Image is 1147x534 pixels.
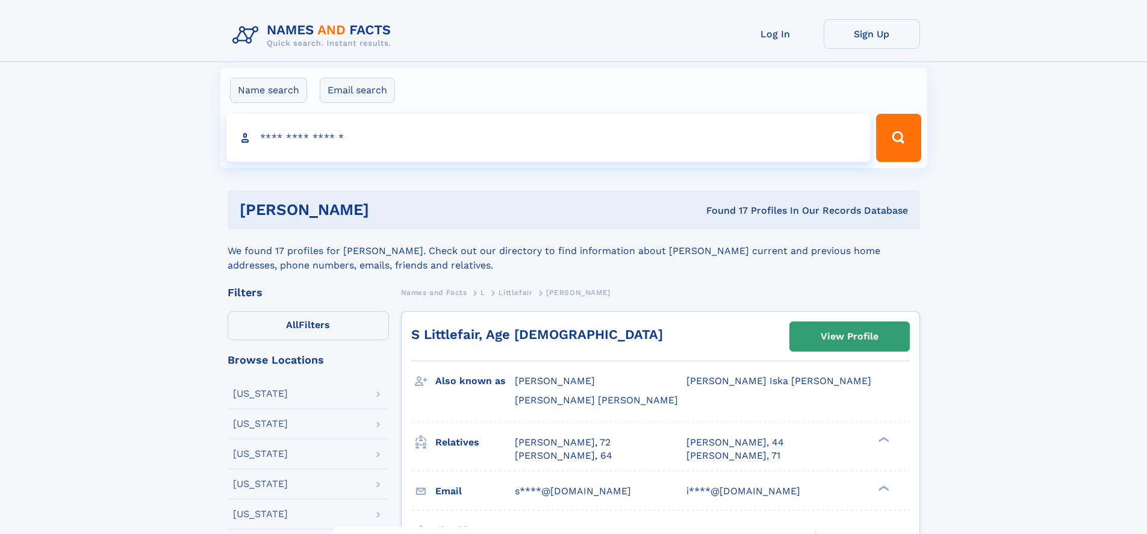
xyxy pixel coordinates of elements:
span: [PERSON_NAME] [PERSON_NAME] [515,394,678,406]
span: All [286,319,299,331]
a: [PERSON_NAME], 71 [686,449,780,462]
span: [PERSON_NAME] Iska [PERSON_NAME] [686,375,871,387]
div: We found 17 profiles for [PERSON_NAME]. Check out our directory to find information about [PERSON... [228,229,920,273]
label: Name search [230,78,307,103]
a: Sign Up [824,19,920,49]
input: search input [226,114,871,162]
label: Email search [320,78,395,103]
a: View Profile [790,322,909,351]
div: ❯ [875,435,890,443]
a: [PERSON_NAME], 64 [515,449,612,462]
a: [PERSON_NAME], 44 [686,436,784,449]
div: [US_STATE] [233,449,288,459]
div: ❯ [875,484,890,492]
h1: [PERSON_NAME] [240,202,538,217]
div: Browse Locations [228,355,389,365]
div: [US_STATE] [233,479,288,489]
h3: Also known as [435,371,515,391]
button: Search Button [876,114,921,162]
div: View Profile [821,323,878,350]
div: Found 17 Profiles In Our Records Database [538,204,908,217]
div: Filters [228,287,389,298]
span: L [480,288,485,297]
div: [US_STATE] [233,509,288,519]
a: Littlefair [499,285,532,300]
a: [PERSON_NAME], 72 [515,436,611,449]
a: L [480,285,485,300]
label: Filters [228,311,389,340]
a: Log In [727,19,824,49]
a: Names and Facts [401,285,467,300]
div: [US_STATE] [233,389,288,399]
span: [PERSON_NAME] [515,375,595,387]
h3: Email [435,481,515,501]
h3: Relatives [435,432,515,453]
img: Logo Names and Facts [228,19,401,52]
div: [US_STATE] [233,419,288,429]
a: S Littlefair, Age [DEMOGRAPHIC_DATA] [411,327,663,342]
span: [PERSON_NAME] [546,288,611,297]
span: Littlefair [499,288,532,297]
